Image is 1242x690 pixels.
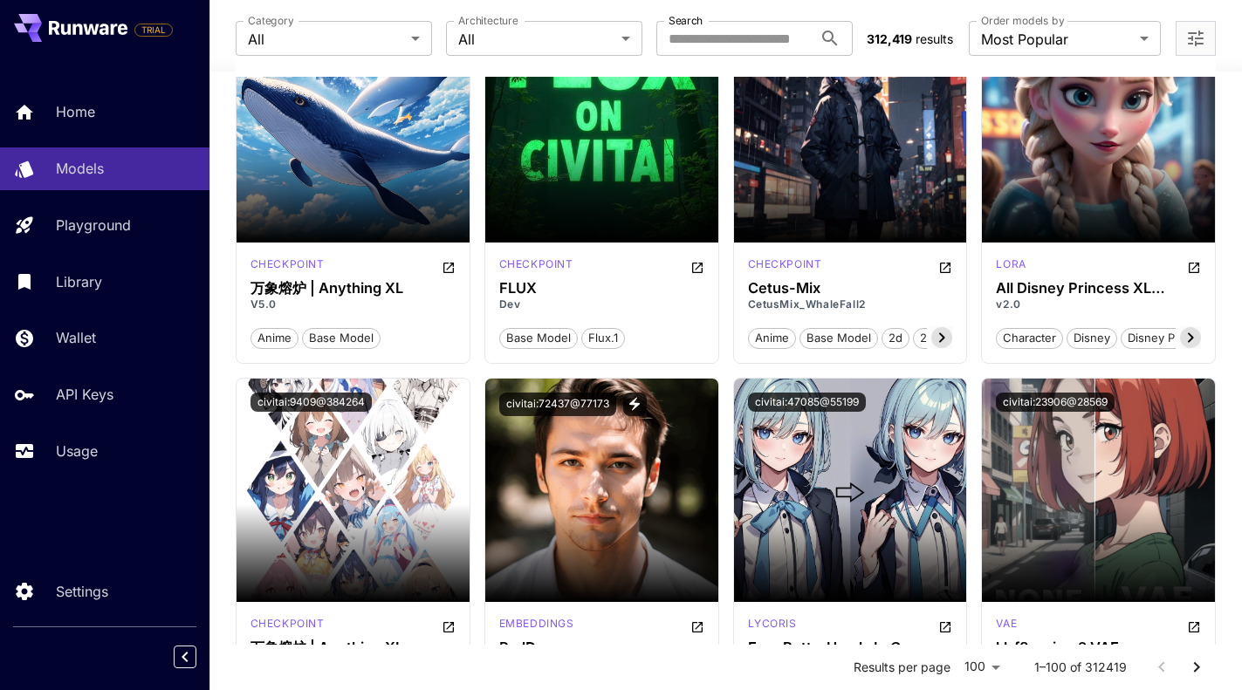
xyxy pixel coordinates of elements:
h3: All Disney Princess XL [PERSON_NAME] Model from [PERSON_NAME] Breaks the Internet [996,280,1201,297]
button: disney princess [1121,326,1221,349]
p: 1–100 of 312419 [1034,659,1127,676]
span: character [997,330,1062,347]
button: View trigger words [623,393,647,416]
p: API Keys [56,384,113,405]
p: Home [56,101,95,122]
span: All [248,29,404,50]
span: All [458,29,614,50]
span: base model [500,330,577,347]
p: v2.0 [996,297,1201,312]
h3: Cetus-Mix [748,280,953,297]
h3: 万象熔炉 | Anything XL [250,639,456,656]
button: character [996,326,1063,349]
span: Add your payment card to enable full platform functionality. [134,19,173,40]
button: disney [1067,326,1117,349]
button: Open in CivitAI [690,256,704,277]
span: TRIAL [135,24,172,37]
h3: kl-f8-anime2 VAE [996,639,1201,656]
button: Open in CivitAI [1187,256,1201,277]
p: CetusMix_WhaleFall2 [748,297,953,312]
p: Playground [56,215,131,236]
button: Open in CivitAI [442,616,456,637]
label: Architecture [458,13,518,28]
button: flux.1 [581,326,625,349]
p: V5.0 [250,297,456,312]
p: checkpoint [499,256,573,272]
div: FLUX.1 D [499,256,573,277]
button: base model [499,326,578,349]
div: SDXL 1.0 [996,256,1026,277]
p: checkpoint [250,256,325,272]
button: Open more filters [1185,28,1206,50]
p: lycoris [748,616,797,632]
label: Search [669,13,703,28]
span: 2.5d [914,330,950,347]
p: Results per page [854,659,950,676]
span: results [916,31,953,46]
label: Category [248,13,294,28]
div: Collapse sidebar [187,641,209,673]
p: Models [56,158,104,179]
span: base model [800,330,877,347]
p: checkpoint [250,616,325,632]
span: Most Popular [981,29,1133,50]
div: All Disney Princess XL LoRA Model from Ralph Breaks the Internet [996,280,1201,297]
span: anime [749,330,795,347]
span: base model [303,330,380,347]
span: 2d [882,330,909,347]
p: checkpoint [748,256,822,272]
button: Open in CivitAI [938,616,952,637]
span: disney princess [1122,330,1220,347]
h3: 万象熔炉 | Anything XL [250,280,456,297]
p: vae [996,616,1017,632]
p: Library [56,271,102,292]
div: SD 1.5 [499,616,574,637]
h3: FLUX [499,280,704,297]
button: Collapse sidebar [174,646,196,668]
p: Wallet [56,327,96,348]
span: disney [1067,330,1116,347]
button: Go to next page [1179,650,1214,685]
label: Order models by [981,13,1064,28]
button: civitai:9409@384264 [250,393,372,412]
span: flux.1 [582,330,624,347]
button: Open in CivitAI [1187,616,1201,637]
span: anime [251,330,298,347]
p: Usage [56,441,98,461]
button: 2d [882,326,909,349]
p: Settings [56,581,108,602]
button: Open in CivitAI [442,256,456,277]
button: base model [302,326,381,349]
h3: EnvyBetterHands LoCon [748,639,953,656]
button: 2.5d [913,326,951,349]
div: SD 1.5 [250,256,325,277]
button: civitai:72437@77173 [499,393,616,416]
button: base model [799,326,878,349]
div: SD 1.5 [748,256,822,277]
div: SDXL 1.0 [250,616,325,637]
div: SD 1.5 [748,616,797,637]
button: civitai:47085@55199 [748,393,866,412]
button: Open in CivitAI [690,616,704,637]
p: embeddings [499,616,574,632]
span: 312,419 [867,31,912,46]
button: anime [748,326,796,349]
p: lora [996,256,1026,272]
button: anime [250,326,298,349]
button: civitai:23906@28569 [996,393,1115,412]
button: Open in CivitAI [938,256,952,277]
div: SD 1.5 [996,616,1017,637]
p: Dev [499,297,704,312]
div: 100 [957,654,1006,680]
h3: BadDream + UnrealisticDream (Negative Embeddings) [499,639,704,656]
